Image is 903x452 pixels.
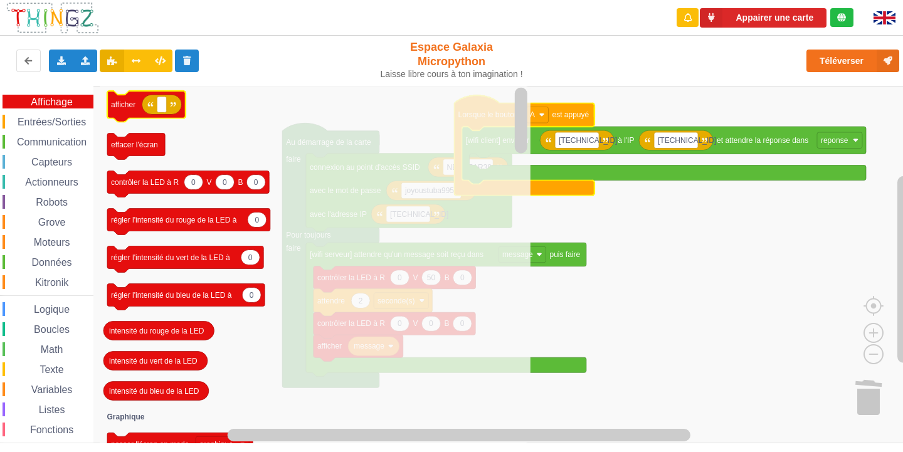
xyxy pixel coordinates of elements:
img: gb.png [874,11,895,24]
text: à l'IP [618,136,634,145]
span: Logique [32,304,71,315]
span: Moteurs [32,237,72,248]
span: Math [39,344,65,355]
span: Texte [38,364,65,375]
text: 0 [255,216,259,224]
text: régler l'intensité du bleu de la LED à [111,291,232,300]
div: Laisse libre cours à ton imagination ! [375,69,529,80]
span: Grove [36,217,68,228]
span: Entrées/Sorties [16,117,88,127]
text: [TECHNICAL_ID] [658,136,716,145]
span: Variables [29,384,75,395]
text: 0 [254,178,258,187]
text: 0 [250,291,254,300]
text: 0 [248,253,253,262]
text: V [207,178,212,187]
text: reponse [821,136,848,145]
div: Espace Galaxia Micropython [375,40,529,80]
text: A [530,110,535,119]
span: Kitronik [33,277,70,288]
span: Actionneurs [23,177,80,187]
text: intensité du vert de la LED [109,357,198,365]
text: intensité du bleu de la LED [109,387,199,396]
text: effacer l'écran [111,140,158,149]
text: est appuyé [552,110,589,119]
span: Affichage [29,97,74,107]
text: 0 [223,178,227,187]
span: Données [30,257,74,268]
text: afficher [111,100,135,109]
span: Robots [34,197,70,208]
text: intensité du rouge de la LED [109,327,204,335]
text: B [238,178,243,187]
text: contrôler la LED à R [111,178,179,187]
span: Listes [37,404,67,415]
span: Communication [15,137,88,147]
text: régler l'intensité du rouge de la LED à [111,216,237,224]
text: 0 [191,178,196,187]
text: Graphique [107,413,145,421]
div: Tu es connecté au serveur de création de Thingz [830,8,853,27]
span: Boucles [32,324,71,335]
button: Téléverser [806,50,899,72]
text: [TECHNICAL_ID] [559,136,617,145]
text: et attendre la réponse dans [717,136,808,145]
span: Fonctions [28,424,75,435]
span: Capteurs [29,157,74,167]
text: régler l'intensité du vert de la LED à [111,253,230,262]
img: thingz_logo.png [6,1,100,34]
button: Appairer une carte [700,8,826,28]
text: puis faire [550,250,581,259]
